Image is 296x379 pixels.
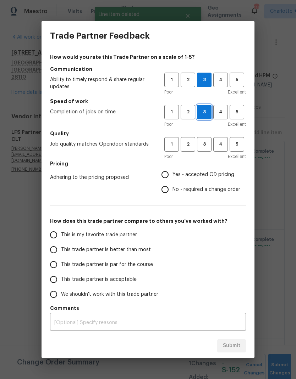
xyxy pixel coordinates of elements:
span: 4 [214,108,227,116]
span: 5 [230,140,243,148]
span: No - required a change order [172,186,240,193]
button: 5 [230,105,244,119]
span: 3 [198,140,211,148]
button: 2 [181,137,195,152]
span: This trade partner is better than most [61,246,151,254]
h5: Comments [50,305,246,312]
span: Completion of jobs on time [50,108,153,115]
h5: How does this trade partner compare to others you’ve worked with? [50,217,246,225]
span: 1 [165,108,178,116]
span: Yes - accepted OD pricing [172,171,234,179]
button: 5 [230,73,244,87]
span: This trade partner is par for the course [61,261,153,268]
h5: Pricing [50,160,246,167]
span: 3 [197,76,211,84]
button: 5 [230,137,244,152]
span: Poor [164,121,173,128]
button: 1 [164,137,179,152]
button: 2 [181,105,195,119]
span: Excellent [228,153,246,160]
span: 2 [181,140,194,148]
span: We shouldn't work with this trade partner [61,291,158,298]
h5: Speed of work [50,98,246,105]
button: 4 [213,137,228,152]
span: 3 [197,108,211,116]
button: 1 [164,105,179,119]
span: Excellent [228,89,246,96]
span: 5 [230,76,243,84]
button: 4 [213,73,228,87]
span: 4 [214,76,227,84]
span: Poor [164,89,173,96]
span: 2 [181,108,194,116]
button: 1 [164,73,179,87]
span: This trade partner is acceptable [61,276,137,283]
button: 4 [213,105,228,119]
span: 5 [230,108,243,116]
span: Ability to timely respond & share regular updates [50,76,153,90]
div: Pricing [161,167,246,197]
button: 3 [197,73,212,87]
span: This is my favorite trade partner [61,231,137,239]
h5: Communication [50,66,246,73]
span: Job quality matches Opendoor standards [50,141,153,148]
span: 1 [165,140,178,148]
span: 4 [214,140,227,148]
span: Poor [164,153,173,160]
button: 3 [197,105,212,119]
button: 2 [181,73,195,87]
h5: Quality [50,130,246,137]
span: 2 [181,76,194,84]
div: How does this trade partner compare to others you’ve worked with? [50,227,246,302]
h4: How would you rate this Trade Partner on a scale of 1-5? [50,53,246,61]
h3: Trade Partner Feedback [50,31,150,41]
span: Adhering to the pricing proposed [50,174,150,181]
span: Excellent [228,121,246,128]
span: 1 [165,76,178,84]
button: 3 [197,137,212,152]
